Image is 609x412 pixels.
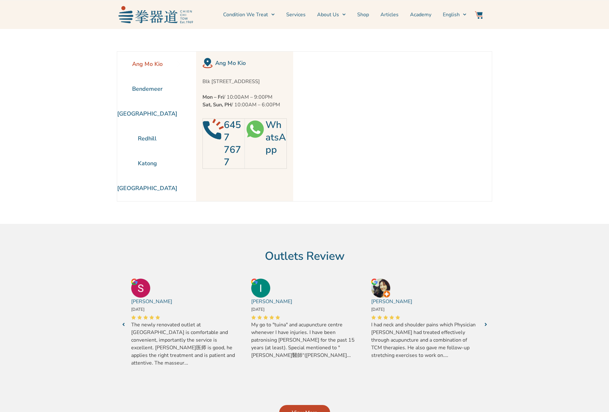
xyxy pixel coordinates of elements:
[266,118,286,156] a: WhatsApp
[251,279,270,298] img: Ivy Tan
[202,94,224,101] strong: Mon – Fri
[410,7,431,23] a: Academy
[202,101,231,108] strong: Sat, Sun, PH
[202,78,287,85] p: Blk [STREET_ADDRESS]
[286,7,306,23] a: Services
[131,307,145,312] span: [DATE]
[202,93,287,109] p: / 10:00AM – 9:00PM / 10:00AM – 6:00PM
[371,307,385,312] span: [DATE]
[443,11,460,18] span: English
[371,279,390,298] img: Li-Ling Sitoh
[131,298,172,305] a: [PERSON_NAME]
[122,249,488,263] h2: Outlets Review
[380,7,399,23] a: Articles
[215,59,287,67] h2: Ang Mo Kio
[118,319,129,330] a: Next
[317,7,346,23] a: About Us
[131,279,150,298] img: Sharon Lim
[196,7,467,23] nav: Menu
[251,307,265,312] span: [DATE]
[223,7,275,23] a: Condition We Treat
[293,52,473,201] iframe: Chien Chi Tow Healthcare Ang Mo Kio
[224,118,241,169] a: 6457 7677
[251,321,358,359] span: My go to "tuina" and acupuncture centre whenever I have injuries. I have been patronising [PERSON...
[371,298,412,305] a: [PERSON_NAME]
[443,7,466,23] a: English
[475,11,483,19] img: Website Icon-03
[251,298,292,305] a: [PERSON_NAME]
[371,321,478,359] span: I had neck and shoulder pains which Physician [PERSON_NAME] had treated effectively through acupu...
[357,7,369,23] a: Shop
[131,321,238,367] span: The newly renovated outlet at [GEOGRAPHIC_DATA] is comfortable and convenient, importantly the se...
[481,319,491,330] a: Next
